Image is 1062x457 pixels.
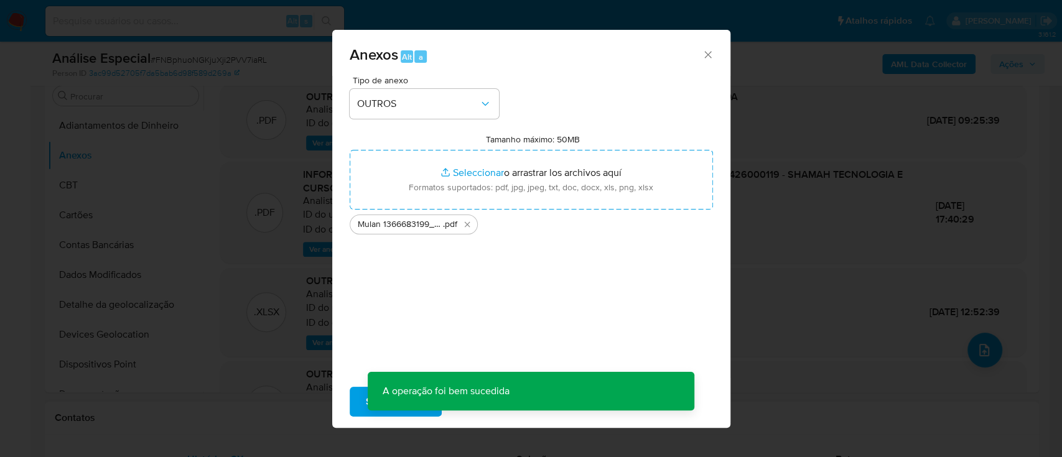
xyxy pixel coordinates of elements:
span: a [419,51,423,63]
span: Tipo de anexo [353,76,502,85]
span: Cancelar [463,388,503,415]
span: Alt [402,51,412,63]
span: .pdf [443,218,457,231]
button: Subir arquivo [350,387,442,417]
button: Eliminar Mulan 1366683199_2025_09_24_16_18_17 SHAMAH TECNOLOGIA E CURSOS LTDA.pdf [460,217,475,232]
ul: Archivos seleccionados [350,210,713,234]
span: Anexos [350,44,398,65]
span: Subir arquivo [366,388,426,415]
p: A operação foi bem sucedida [368,372,524,410]
button: OUTROS [350,89,499,119]
button: Cerrar [702,48,713,60]
span: Mulan 1366683199_2025_09_24_16_18_17 SHAMAH TECNOLOGIA E CURSOS LTDA [358,218,443,231]
label: Tamanho máximo: 50MB [486,134,580,145]
span: OUTROS [357,98,479,110]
